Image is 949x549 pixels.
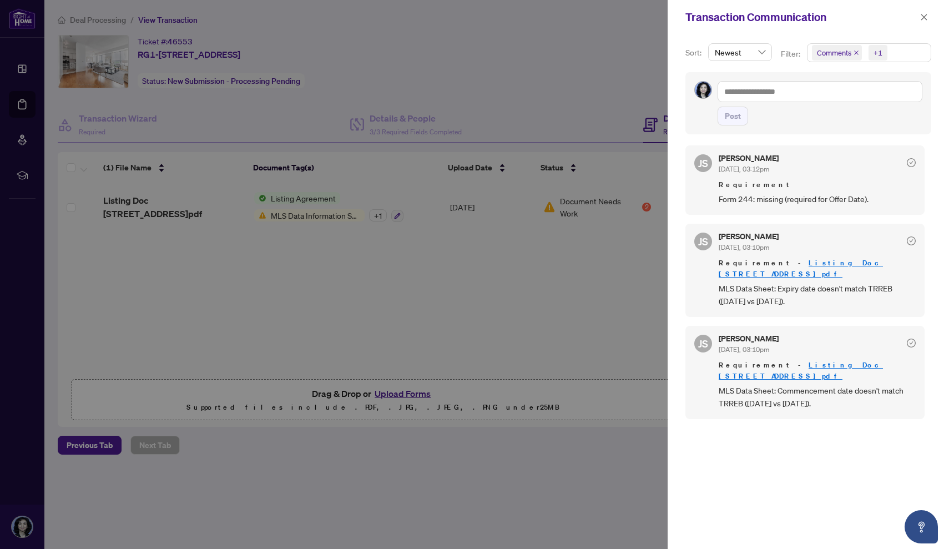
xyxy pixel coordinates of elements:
[715,44,765,61] span: Newest
[719,258,916,280] span: Requirement -
[907,339,916,347] span: check-circle
[719,258,883,279] a: Listing Doc [STREET_ADDRESS]pdf
[719,345,769,354] span: [DATE], 03:10pm
[698,234,708,249] span: JS
[907,236,916,245] span: check-circle
[905,510,938,543] button: Open asap
[695,82,711,98] img: Profile Icon
[719,154,779,162] h5: [PERSON_NAME]
[920,13,928,21] span: close
[812,45,862,61] span: Comments
[854,50,859,56] span: close
[719,282,916,308] span: MLS Data Sheet: Expiry date doesn't match TRREB ([DATE] vs [DATE]).
[719,243,769,251] span: [DATE], 03:10pm
[719,193,916,205] span: Form 244: missing (required for Offer Date).
[719,233,779,240] h5: [PERSON_NAME]
[781,48,802,60] p: Filter:
[698,155,708,171] span: JS
[719,179,916,190] span: Requirement
[907,158,916,167] span: check-circle
[719,165,769,173] span: [DATE], 03:12pm
[817,47,851,58] span: Comments
[719,384,916,410] span: MLS Data Sheet: Commencement date doesn't match TRREB ([DATE] vs [DATE]).
[719,335,779,343] h5: [PERSON_NAME]
[685,47,704,59] p: Sort:
[719,360,916,382] span: Requirement -
[718,107,748,125] button: Post
[719,360,883,381] a: Listing Doc [STREET_ADDRESS]pdf
[698,336,708,351] span: JS
[685,9,917,26] div: Transaction Communication
[874,47,882,58] div: +1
